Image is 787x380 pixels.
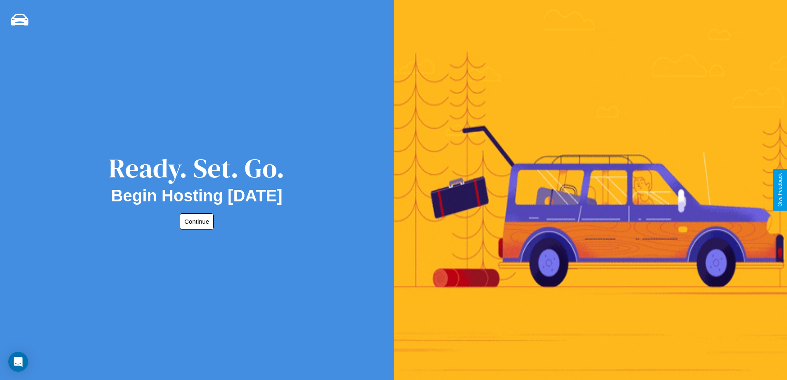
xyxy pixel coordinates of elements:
div: Ready. Set. Go. [109,150,285,186]
button: Continue [180,213,214,229]
div: Give Feedback [777,173,783,207]
div: Open Intercom Messenger [8,352,28,372]
h2: Begin Hosting [DATE] [111,186,283,205]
